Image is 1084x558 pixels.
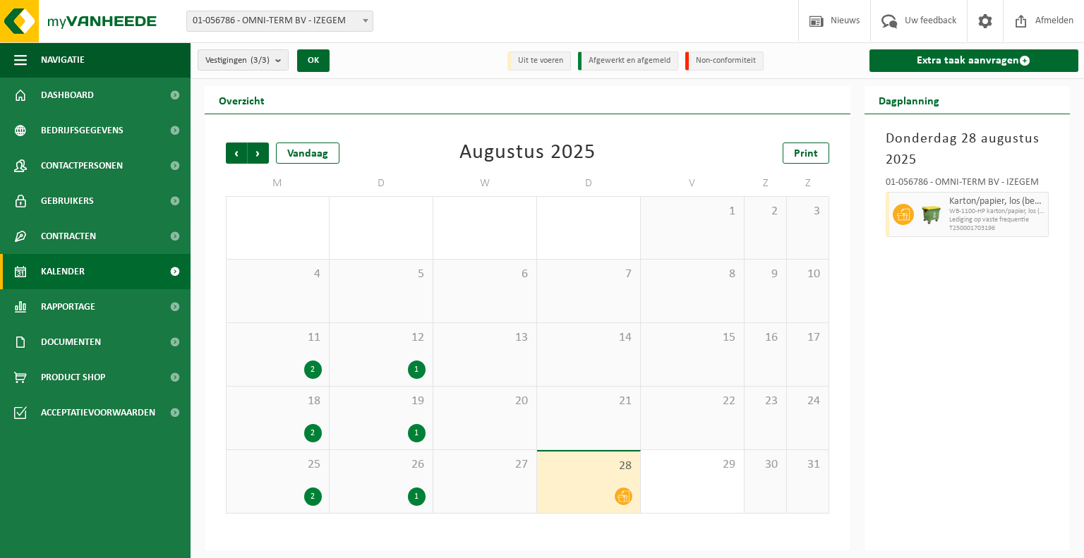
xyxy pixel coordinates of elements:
span: 25 [234,457,322,473]
span: 20 [440,394,529,409]
span: 2 [752,204,779,219]
h3: Donderdag 28 augustus 2025 [886,128,1049,171]
td: V [641,171,745,196]
h2: Dagplanning [865,86,953,114]
span: 3 [794,204,821,219]
span: 01-056786 - OMNI-TERM BV - IZEGEM [187,11,373,31]
li: Non-conformiteit [685,51,764,71]
li: Afgewerkt en afgemeld [578,51,678,71]
a: Print [783,142,829,164]
span: 19 [337,394,426,409]
span: Volgende [248,142,269,164]
span: 31 [794,457,821,473]
count: (3/3) [251,56,270,65]
span: 8 [648,267,737,282]
span: 01-056786 - OMNI-TERM BV - IZEGEM [186,11,373,32]
div: 01-056786 - OMNI-TERM BV - IZEGEM [886,178,1049,192]
span: 12 [337,330,426,346]
span: 29 [648,457,737,473]
span: 21 [544,394,633,409]
div: Augustus 2025 [459,142,596,164]
div: 2 [304,424,322,442]
span: Contactpersonen [41,148,123,183]
button: Vestigingen(3/3) [198,49,289,71]
td: Z [745,171,787,196]
span: Karton/papier, los (bedrijven) [949,196,1045,207]
span: WB-1100-HP karton/papier, los (bedrijven) [949,207,1045,216]
h2: Overzicht [205,86,279,114]
span: 5 [337,267,426,282]
span: 28 [544,459,633,474]
span: Rapportage [41,289,95,325]
div: 2 [304,487,322,506]
td: D [330,171,433,196]
td: M [226,171,330,196]
div: 1 [408,424,426,442]
span: 27 [440,457,529,473]
span: Dashboard [41,78,94,113]
span: Print [794,148,818,159]
span: Bedrijfsgegevens [41,113,124,148]
span: Lediging op vaste frequentie [949,216,1045,224]
span: 14 [544,330,633,346]
span: 24 [794,394,821,409]
span: 18 [234,394,322,409]
span: Documenten [41,325,101,360]
span: 11 [234,330,322,346]
td: Z [787,171,829,196]
div: 1 [408,487,426,506]
span: 17 [794,330,821,346]
span: Gebruikers [41,183,94,219]
td: D [537,171,641,196]
div: 2 [304,360,322,379]
span: Kalender [41,254,85,289]
span: 13 [440,330,529,346]
span: 15 [648,330,737,346]
button: OK [297,49,330,72]
span: 26 [337,457,426,473]
span: Navigatie [41,42,85,78]
span: Contracten [41,219,96,254]
span: T250001703196 [949,224,1045,233]
span: 22 [648,394,737,409]
li: Uit te voeren [507,51,571,71]
span: Vorige [226,142,247,164]
span: Vestigingen [205,50,270,71]
span: 9 [752,267,779,282]
span: 7 [544,267,633,282]
span: 16 [752,330,779,346]
span: Acceptatievoorwaarden [41,395,155,430]
a: Extra taak aanvragen [869,49,1079,72]
div: Vandaag [276,142,339,164]
span: 6 [440,267,529,282]
span: 30 [752,457,779,473]
span: 23 [752,394,779,409]
img: WB-1100-HPE-GN-50 [921,204,942,225]
span: 10 [794,267,821,282]
td: W [433,171,537,196]
span: Product Shop [41,360,105,395]
span: 4 [234,267,322,282]
div: 1 [408,360,426,379]
span: 1 [648,204,737,219]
